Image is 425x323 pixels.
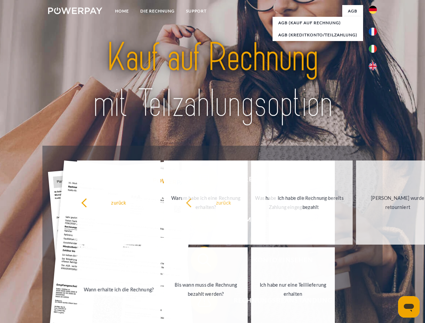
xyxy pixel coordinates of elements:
[135,5,180,17] a: DIE RECHNUNG
[342,5,363,17] a: agb
[64,32,361,129] img: title-powerpay_de.svg
[180,5,212,17] a: SUPPORT
[186,198,261,207] div: zurück
[398,296,420,318] iframe: Schaltfläche zum Öffnen des Messaging-Fensters
[109,5,135,17] a: Home
[369,6,377,14] img: de
[81,198,157,207] div: zurück
[369,45,377,53] img: it
[369,28,377,36] img: fr
[273,29,363,41] a: AGB (Kreditkonto/Teilzahlung)
[48,7,102,14] img: logo-powerpay-white.svg
[273,193,349,212] div: Ich habe die Rechnung bereits bezahlt
[273,17,363,29] a: AGB (Kauf auf Rechnung)
[168,193,244,212] div: Warum habe ich eine Rechnung erhalten?
[168,280,244,298] div: Bis wann muss die Rechnung bezahlt werden?
[255,280,331,298] div: Ich habe nur eine Teillieferung erhalten
[81,285,157,294] div: Wann erhalte ich die Rechnung?
[369,62,377,70] img: en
